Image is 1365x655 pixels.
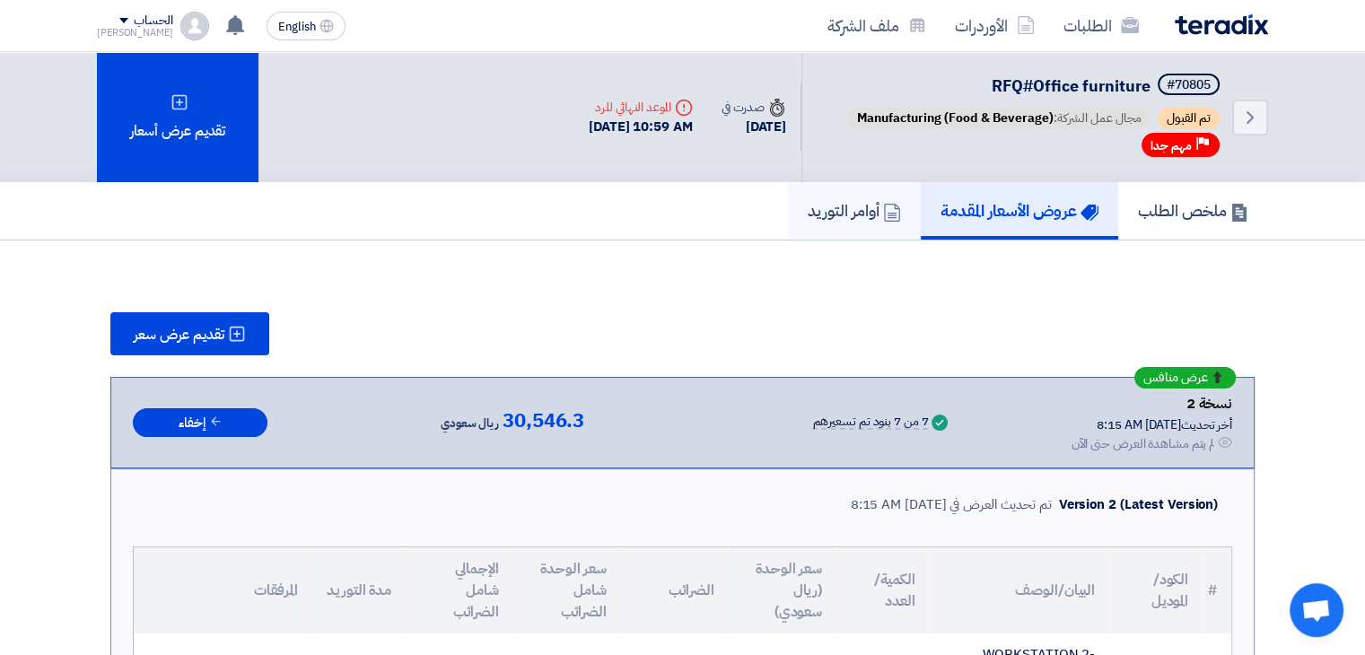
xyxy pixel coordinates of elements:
th: الكود/الموديل [1109,547,1203,633]
img: profile_test.png [180,12,209,40]
div: الحساب [134,13,172,29]
th: البيان/الوصف [930,547,1109,633]
div: أخر تحديث [DATE] 8:15 AM [1071,415,1232,434]
a: ملف الشركة [813,4,941,47]
th: مدة التوريد [312,547,406,633]
a: Open chat [1290,583,1343,637]
div: تقديم عرض أسعار [97,52,258,182]
div: 7 من 7 بنود تم تسعيرهم [812,415,928,430]
div: Version 2 (Latest Version) [1059,494,1218,515]
div: [DATE] [722,117,786,137]
div: [PERSON_NAME] [97,28,173,38]
img: Teradix logo [1175,14,1268,35]
span: RFQ#Office furniture [992,74,1151,98]
span: 30,546.3 [503,410,584,432]
span: English [278,21,316,33]
h5: أوامر التوريد [808,200,901,221]
div: تم تحديث العرض في [DATE] 8:15 AM [851,494,1052,515]
a: ملخص الطلب [1118,182,1268,240]
div: الموعد النهائي للرد [589,98,693,117]
h5: ملخص الطلب [1138,200,1248,221]
span: مهم جدا [1151,137,1192,154]
span: ريال سعودي [441,413,499,434]
span: تم القبول [1158,108,1220,129]
th: المرفقات [134,547,312,633]
span: تقديم عرض سعر [134,327,224,342]
h5: RFQ#Office furniture [844,74,1223,99]
th: الإجمالي شامل الضرائب [406,547,513,633]
button: English [267,12,346,40]
span: مجال عمل الشركة: [848,108,1151,129]
div: نسخة 2 [1071,392,1232,415]
span: Manufacturing (Food & Beverage) [857,109,1054,127]
div: #70805 [1167,79,1211,92]
a: أوامر التوريد [788,182,921,240]
th: الضرائب [621,547,729,633]
h5: عروض الأسعار المقدمة [941,200,1098,221]
a: الأوردرات [941,4,1049,47]
th: سعر الوحدة شامل الضرائب [513,547,621,633]
div: لم يتم مشاهدة العرض حتى الآن [1071,434,1214,453]
div: صدرت في [722,98,786,117]
th: # [1203,547,1231,633]
a: الطلبات [1049,4,1153,47]
th: سعر الوحدة (ريال سعودي) [729,547,836,633]
div: [DATE] 10:59 AM [589,117,693,137]
button: إخفاء [133,408,267,438]
th: الكمية/العدد [836,547,930,633]
a: عروض الأسعار المقدمة [921,182,1118,240]
span: عرض منافس [1143,371,1208,384]
button: تقديم عرض سعر [110,312,269,355]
